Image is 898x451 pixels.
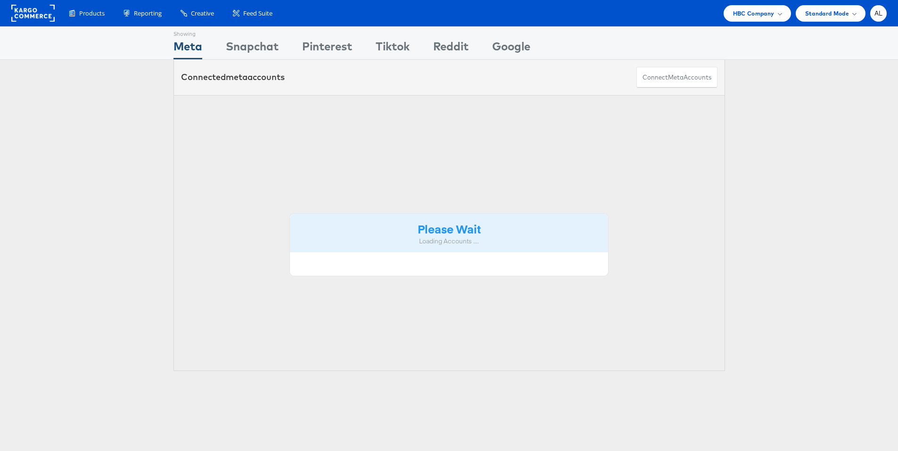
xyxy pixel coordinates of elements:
[243,9,272,18] span: Feed Suite
[302,38,352,59] div: Pinterest
[181,71,285,83] div: Connected accounts
[173,27,202,38] div: Showing
[376,38,410,59] div: Tiktok
[492,38,530,59] div: Google
[191,9,214,18] span: Creative
[79,9,105,18] span: Products
[226,72,247,82] span: meta
[226,38,279,59] div: Snapchat
[874,10,883,16] span: AL
[297,237,601,246] div: Loading Accounts ....
[134,9,162,18] span: Reporting
[636,67,717,88] button: ConnectmetaAccounts
[733,8,774,18] span: HBC Company
[805,8,849,18] span: Standard Mode
[418,221,481,236] strong: Please Wait
[668,73,684,82] span: meta
[173,38,202,59] div: Meta
[433,38,469,59] div: Reddit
